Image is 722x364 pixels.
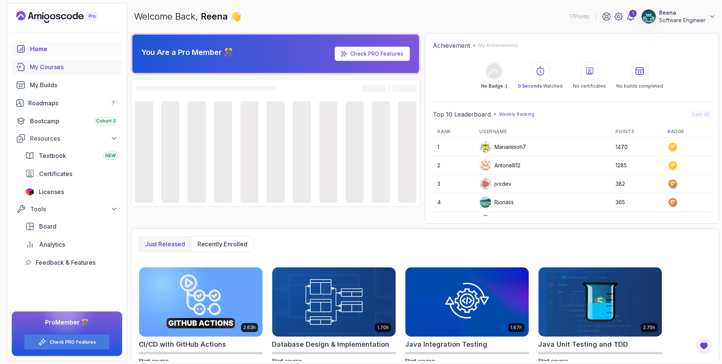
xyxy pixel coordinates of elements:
a: Check PRO Features [335,47,410,61]
img: user profile image [480,197,491,208]
div: jvxdev [479,178,511,190]
div: Resources [30,134,118,143]
div: Rionass [479,196,514,208]
p: 1.67h [510,325,522,331]
p: My Achievements [478,42,518,49]
a: builds [12,77,122,93]
button: Tools [12,202,122,216]
span: Start course [538,358,568,364]
span: Reena [201,11,230,22]
span: Start course [405,358,435,364]
td: 1 [433,138,475,156]
img: user profile image [480,160,491,171]
div: Tools [30,205,118,214]
p: 17 Points [569,13,590,20]
td: 382 [611,175,663,193]
a: analytics [21,237,122,252]
div: Antonelli12 [479,159,520,171]
div: My Courses [30,62,118,71]
td: 1470 [611,138,663,156]
span: 0 Seconds [518,83,542,89]
button: Just released [139,237,191,252]
p: Weekly Ranking [499,111,534,117]
img: user profile image [642,9,656,24]
p: No certificates [573,83,606,89]
th: Points [611,126,663,138]
img: default monster avatar [480,178,491,190]
button: Recently enrolled [191,237,253,252]
button: Open Feedback Button [695,337,713,355]
img: Java Integration Testing card [405,267,529,337]
h2: CI/CD with GitHub Actions [139,339,226,350]
h2: Achievement [433,41,470,50]
div: Mariammoh7 [479,141,526,153]
p: Software Engineer [659,17,705,24]
button: See all [690,109,711,120]
p: You Are a Pro Member 🎊 [141,47,233,58]
span: Certificates [39,169,72,178]
p: Recently enrolled [197,240,247,249]
a: 1 [626,12,635,21]
img: Java Unit Testing and TDD card [538,267,662,337]
button: Check PRO Features [24,334,110,350]
span: Cohort 3 [96,118,116,124]
p: Just released [145,240,185,249]
th: Badge [663,126,711,138]
a: Landing page [16,11,115,23]
span: 7 [112,100,115,106]
div: loftyeagle5a591 [479,215,534,227]
p: Welcome Back, [134,11,241,23]
td: 4 [433,193,475,212]
span: Start course [139,358,169,364]
td: 5 [433,212,475,230]
span: NEW [105,153,116,159]
th: Username [475,126,611,138]
h2: Java Integration Testing [405,339,487,350]
div: Bootcamp [30,117,118,126]
td: 1285 [611,156,663,175]
span: Start course [272,358,302,364]
img: Database Design & Implementation card [272,267,396,337]
p: No Badge :( [481,83,507,89]
span: Feedback & Features [36,258,96,267]
a: roadmaps [12,96,122,111]
a: textbook [21,148,122,163]
h2: Top 10 Leaderboard [433,110,491,119]
div: My Builds [30,80,118,89]
td: 3 [433,175,475,193]
h2: Java Unit Testing and TDD [538,339,628,350]
a: Check PRO Features [350,50,403,57]
button: Resources [12,132,122,145]
p: 2.75h [643,325,655,331]
img: jetbrains icon [25,188,34,196]
a: feedback [21,255,122,270]
a: Check PRO Features [50,339,96,345]
p: Watched [518,83,563,89]
td: 263 [611,212,663,230]
p: 1.70h [377,325,389,331]
span: Analytics [39,240,65,249]
img: CI/CD with GitHub Actions card [139,267,262,337]
span: Licenses [39,187,64,196]
span: 👋 [230,11,241,23]
div: Roadmaps [28,99,118,108]
span: Textbook [39,151,66,160]
a: board [21,219,122,234]
img: user profile image [480,215,491,226]
td: 2 [433,156,475,175]
img: default monster avatar [480,141,491,153]
button: user profile imageReenaSoftware Engineer [641,9,716,24]
a: bootcamp [12,114,122,129]
td: 365 [611,193,663,212]
p: No builds completed [616,83,663,89]
a: certificates [21,166,122,181]
div: 1 [629,10,637,17]
h2: Database Design & Implementation [272,339,389,350]
p: Reena [659,9,705,17]
a: home [12,41,122,56]
div: Home [30,44,118,53]
p: 2.63h [243,325,256,331]
a: licenses [21,184,122,199]
th: Rank [433,126,475,138]
a: courses [12,59,122,74]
